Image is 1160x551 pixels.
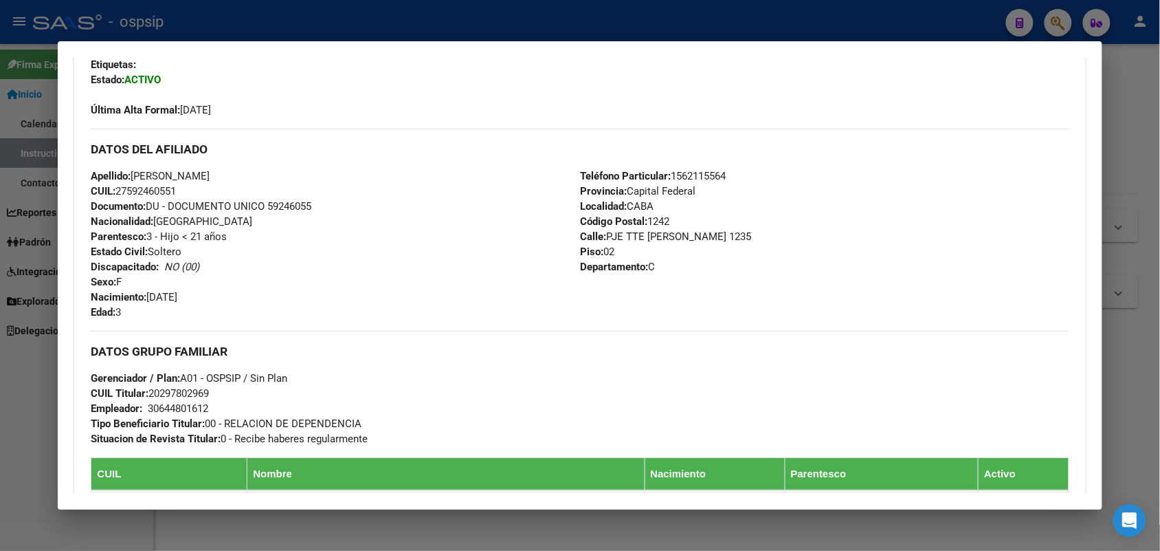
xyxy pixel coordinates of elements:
[91,402,142,415] strong: Empleador:
[164,261,199,273] i: NO (00)
[91,306,115,318] strong: Edad:
[645,458,785,490] th: Nacimiento
[580,246,603,258] strong: Piso:
[91,458,247,490] th: CUIL
[91,185,115,197] strong: CUIL:
[91,215,153,228] strong: Nacionalidad:
[91,372,287,385] span: A01 - OSPSIP / Sin Plan
[91,200,146,213] strong: Documento:
[91,387,148,400] strong: CUIL Titular:
[580,215,669,228] span: 1242
[124,74,161,86] strong: ACTIVO
[91,200,311,213] span: DU - DOCUMENTO UNICO 59246055
[580,261,655,273] span: C
[580,200,627,213] strong: Localidad:
[580,170,671,182] strong: Teléfono Particular:
[1113,504,1146,537] div: Open Intercom Messenger
[979,458,1069,490] th: Activo
[785,490,979,524] td: 0 - Titular
[91,170,210,182] span: [PERSON_NAME]
[91,230,146,243] strong: Parentesco:
[785,458,979,490] th: Parentesco
[91,104,180,116] strong: Última Alta Formal:
[580,200,654,213] span: CABA
[148,401,208,416] div: 30644801612
[91,58,136,71] strong: Etiquetas:
[91,261,159,273] strong: Discapacitado:
[91,215,252,228] span: [GEOGRAPHIC_DATA]
[580,170,726,182] span: 1562115564
[91,246,181,258] span: Soltero
[91,433,221,445] strong: Situacion de Revista Titular:
[91,185,176,197] span: 27592460551
[580,246,614,258] span: 02
[91,74,124,86] strong: Estado:
[645,490,785,524] td: [DATE]
[91,170,131,182] strong: Apellido:
[247,458,645,490] th: Nombre
[91,246,148,258] strong: Estado Civil:
[91,433,368,445] span: 0 - Recibe haberes regularmente
[91,104,211,116] span: [DATE]
[91,372,180,385] strong: Gerenciador / Plan:
[91,344,1069,359] h3: DATOS GRUPO FAMILIAR
[580,185,695,197] span: Capital Federal
[91,387,209,400] span: 20297802969
[580,230,751,243] span: PJE TTE [PERSON_NAME] 1235
[91,306,121,318] span: 3
[91,418,361,430] span: 00 - RELACION DE DEPENDENCIA
[91,291,146,303] strong: Nacimiento:
[580,230,606,243] strong: Calle:
[580,215,647,228] strong: Código Postal:
[247,490,645,524] td: [PERSON_NAME] - [PERSON_NAME]
[580,185,627,197] strong: Provincia:
[91,276,122,288] span: F
[91,142,1069,157] h3: DATOS DEL AFILIADO
[91,230,227,243] span: 3 - Hijo < 21 años
[91,291,177,303] span: [DATE]
[580,261,648,273] strong: Departamento:
[91,418,205,430] strong: Tipo Beneficiario Titular:
[91,276,116,288] strong: Sexo:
